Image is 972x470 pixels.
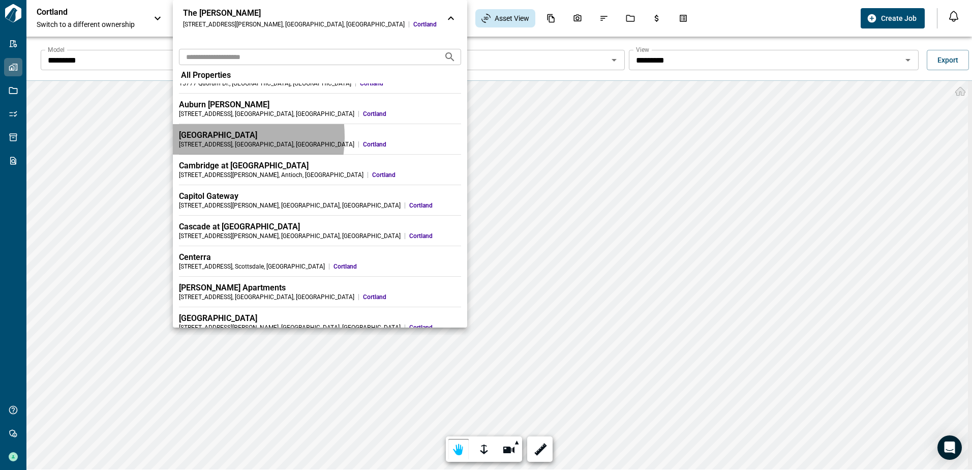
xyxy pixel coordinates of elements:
[179,232,401,240] div: [STREET_ADDRESS][PERSON_NAME] , [GEOGRAPHIC_DATA] , [GEOGRAPHIC_DATA]
[179,79,351,87] div: 15777 Quorum Dr. , [GEOGRAPHIC_DATA] , [GEOGRAPHIC_DATA]
[179,161,461,171] div: Cambridge at [GEOGRAPHIC_DATA]
[179,222,461,232] div: Cascade at [GEOGRAPHIC_DATA]
[372,171,461,179] span: Cortland
[179,252,461,262] div: Centerra
[179,110,354,118] div: [STREET_ADDRESS] , [GEOGRAPHIC_DATA] , [GEOGRAPHIC_DATA]
[363,110,461,118] span: Cortland
[179,283,461,293] div: [PERSON_NAME] Apartments
[440,47,460,67] button: Search projects
[360,79,461,87] span: Cortland
[183,8,437,18] div: The [PERSON_NAME]
[179,201,401,210] div: [STREET_ADDRESS][PERSON_NAME] , [GEOGRAPHIC_DATA] , [GEOGRAPHIC_DATA]
[179,100,461,110] div: Auburn [PERSON_NAME]
[363,140,461,149] span: Cortland
[179,140,354,149] div: [STREET_ADDRESS] , [GEOGRAPHIC_DATA] , [GEOGRAPHIC_DATA]
[179,313,461,324] div: [GEOGRAPHIC_DATA]
[179,324,401,332] div: [STREET_ADDRESS][PERSON_NAME] , [GEOGRAPHIC_DATA] , [GEOGRAPHIC_DATA]
[179,262,325,271] div: [STREET_ADDRESS] , Scottsdale , [GEOGRAPHIC_DATA]
[409,232,461,240] span: Cortland
[333,262,461,271] span: Cortland
[413,20,437,28] span: Cortland
[937,435,962,460] div: Open Intercom Messenger
[181,70,231,80] span: All Properties
[179,293,354,301] div: [STREET_ADDRESS] , [GEOGRAPHIC_DATA] , [GEOGRAPHIC_DATA]
[179,191,461,201] div: Capitol Gateway
[409,324,461,332] span: Cortland
[183,20,405,28] div: [STREET_ADDRESS][PERSON_NAME] , [GEOGRAPHIC_DATA] , [GEOGRAPHIC_DATA]
[409,201,461,210] span: Cortland
[363,293,461,301] span: Cortland
[179,130,461,140] div: [GEOGRAPHIC_DATA]
[179,171,363,179] div: [STREET_ADDRESS][PERSON_NAME] , Antioch , [GEOGRAPHIC_DATA]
